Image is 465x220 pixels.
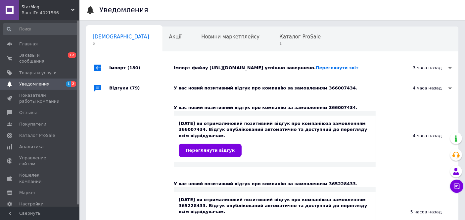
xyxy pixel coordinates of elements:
span: 12 [68,52,76,58]
span: 1 [279,41,321,46]
span: Аналитика [19,144,44,150]
span: Показатели работы компании [19,92,61,104]
span: (79) [130,85,140,90]
div: Імпорт файлу [URL][DOMAIN_NAME] успішно завершено. [174,65,386,71]
span: 2 [71,81,76,87]
span: 5 [93,41,149,46]
div: 4 часа назад [386,85,452,91]
span: Каталог ProSale [279,34,321,40]
div: 3 часа назад [386,65,452,71]
span: Маркет [19,190,36,196]
div: Ваш ID: 4021566 [22,10,79,16]
div: 4 часа назад [376,98,458,174]
h1: Уведомления [99,6,148,14]
div: Імпорт [109,58,174,78]
span: Акції [169,34,182,40]
span: Уведомления [19,81,49,87]
b: новий позитивний відгук про компанію [228,197,326,202]
span: Каталог ProSale [19,133,55,138]
span: Покупатели [19,121,46,127]
span: Переглянути відгук [186,148,235,153]
div: [DATE] ви отримали за замовленням 366007434. Відгук опублікований автоматично та доступний до пер... [179,121,371,157]
span: Отзывы [19,110,37,116]
div: У вас новий позитивний відгук про компанію за замовленням 365228433. [174,181,376,187]
div: Відгуки [109,78,174,98]
span: Заказы и сообщения [19,52,61,64]
span: Главная [19,41,38,47]
span: Товары и услуги [19,70,57,76]
div: У вас новий позитивний відгук про компанію за замовленням 366007434. [174,105,376,111]
button: Чат с покупателем [450,180,463,193]
span: [DEMOGRAPHIC_DATA] [93,34,149,40]
span: Новини маркетплейсу [201,34,259,40]
b: новий позитивний відгук про компанію [228,121,326,126]
span: 1 [66,81,71,87]
input: Поиск [3,23,78,35]
span: Настройки [19,201,43,207]
div: У вас новий позитивний відгук про компанію за замовленням 366007434. [174,85,386,91]
a: Переглянути звіт [316,65,358,70]
span: (180) [127,65,140,70]
span: Кошелек компании [19,172,61,184]
span: StarMag [22,4,71,10]
a: Переглянути відгук [179,144,242,157]
span: Управление сайтом [19,155,61,167]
